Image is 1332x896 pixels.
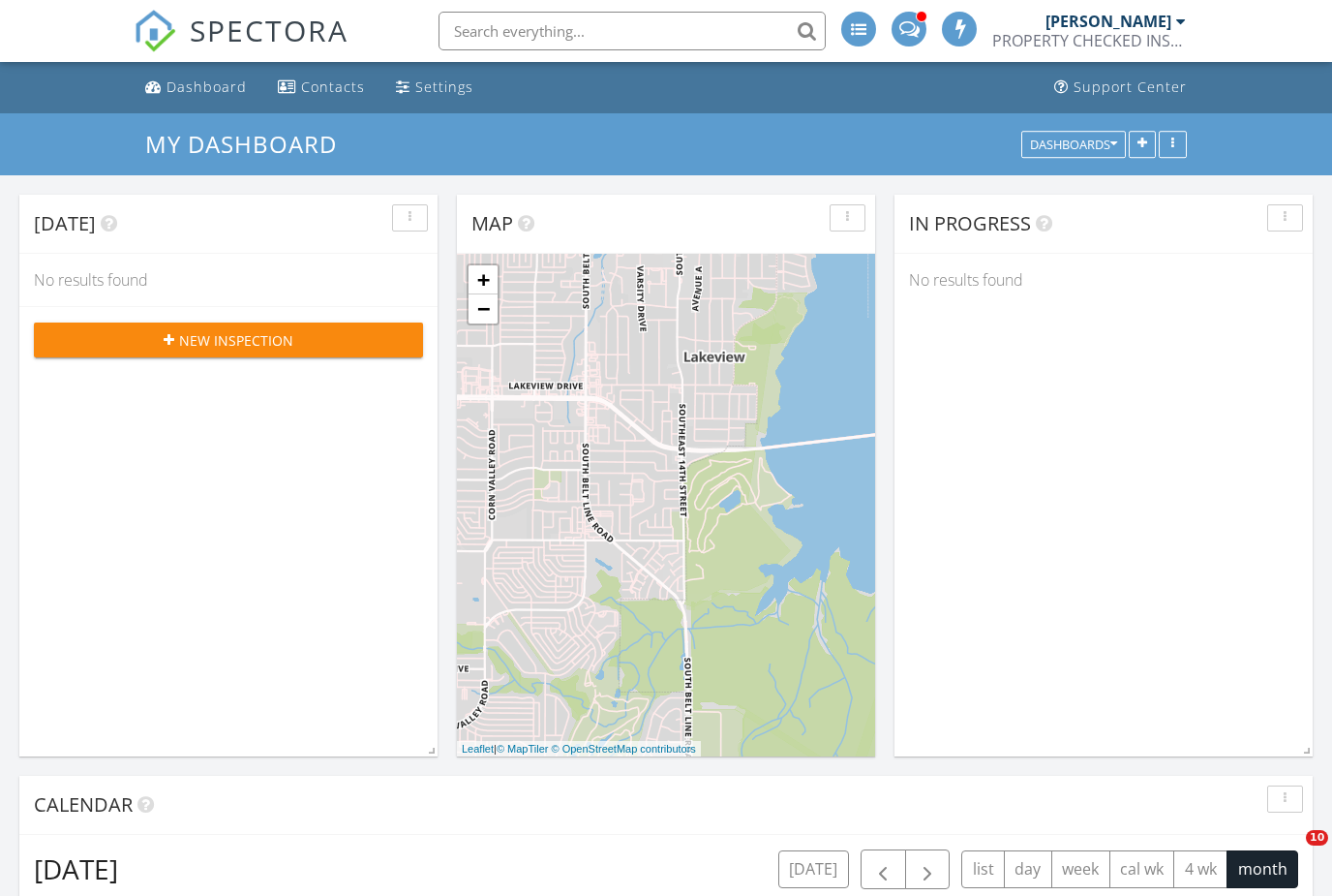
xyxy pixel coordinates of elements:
div: No results found [19,254,438,306]
button: Previous month [861,850,906,889]
iframe: Intercom live chat [1266,830,1313,877]
div: Support Center [1074,77,1187,96]
button: day [1004,850,1052,888]
div: Dashboard [166,77,247,96]
img: The Best Home Inspection Software - Spectora [134,10,176,52]
span: Calendar [34,791,133,818]
div: | [457,741,701,757]
div: Dashboards [1030,138,1117,151]
input: Search everything... [439,12,826,50]
div: PROPERTY CHECKED INSPECTIONS [992,31,1186,50]
span: New Inspection [179,330,293,351]
a: Zoom out [469,294,498,324]
a: © OpenStreetMap contributors [552,743,696,755]
span: Map [471,210,513,236]
button: cal wk [1109,850,1175,888]
div: No results found [894,254,1313,306]
a: Contacts [270,70,373,106]
button: list [961,850,1005,888]
a: Dashboard [137,70,255,106]
button: week [1051,850,1110,888]
span: [DATE] [34,210,96,236]
a: Support Center [1046,70,1195,106]
span: In Progress [909,210,1031,236]
a: Zoom in [469,265,498,294]
div: [PERSON_NAME] [1045,12,1171,31]
button: New Inspection [34,323,423,357]
span: 10 [1306,830,1328,846]
span: SPECTORA [190,10,348,50]
h2: [DATE] [34,850,118,888]
button: 4 wk [1173,850,1227,888]
a: Leaflet [462,743,494,755]
a: SPECTORA [134,26,348,67]
div: Contacts [301,77,365,96]
button: Dashboards [1021,131,1126,158]
button: [DATE] [778,850,849,888]
button: month [1226,850,1298,888]
div: Settings [415,77,473,96]
button: Next month [905,850,951,889]
a: Settings [388,70,481,106]
a: © MapTiler [497,743,549,755]
a: My Dashboard [145,128,353,160]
